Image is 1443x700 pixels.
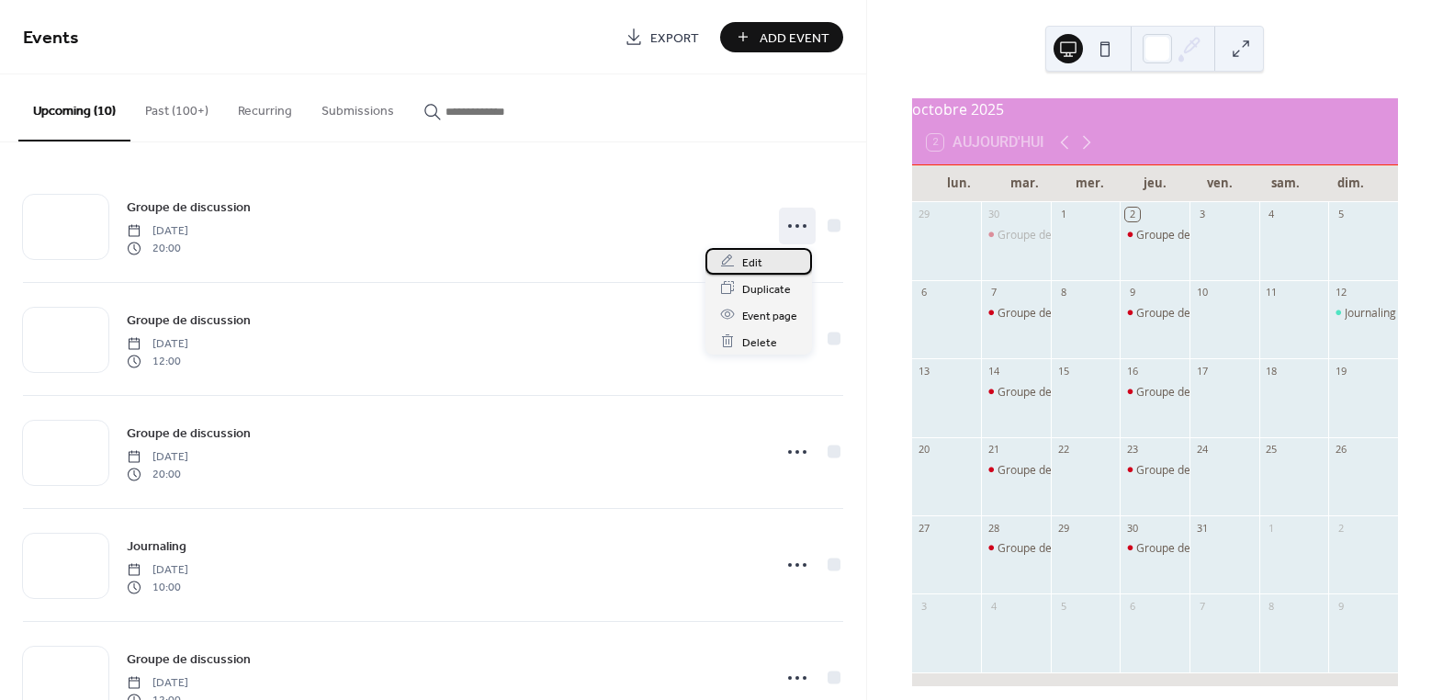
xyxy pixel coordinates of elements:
div: 8 [1056,286,1070,299]
span: Add Event [760,28,829,48]
div: sam. [1253,165,1318,202]
span: Delete [742,333,777,352]
div: 9 [1334,599,1347,613]
div: 15 [1056,364,1070,378]
div: Groupe de discussion [981,227,1051,243]
span: [DATE] [127,562,188,579]
span: [DATE] [127,675,188,692]
div: 10 [1195,286,1209,299]
div: Groupe de discussion [998,227,1108,243]
button: Upcoming (10) [18,74,130,141]
a: Groupe de discussion [127,649,251,670]
a: Groupe de discussion [127,423,251,444]
span: Journaling [127,537,186,557]
div: Groupe de discussion [1120,305,1189,321]
div: 23 [1125,443,1139,457]
div: Groupe de discussion [1120,384,1189,400]
span: Groupe de discussion [127,650,251,670]
div: Journaling [1345,305,1396,321]
div: 1 [1265,521,1279,535]
div: 2 [1125,208,1139,221]
div: Groupe de discussion [981,540,1051,556]
div: 31 [1195,521,1209,535]
div: dim. [1318,165,1383,202]
div: mar. [992,165,1057,202]
div: 5 [1056,599,1070,613]
div: 6 [1125,599,1139,613]
div: Groupe de discussion [1136,305,1246,321]
div: 27 [918,521,931,535]
div: 22 [1056,443,1070,457]
span: 12:00 [127,353,188,369]
div: Groupe de discussion [981,462,1051,478]
div: 29 [918,208,931,221]
div: 17 [1195,364,1209,378]
span: Events [23,20,79,56]
span: Groupe de discussion [127,424,251,444]
div: Groupe de discussion [981,305,1051,321]
div: Journaling [1328,305,1398,321]
div: Groupe de discussion [1136,227,1246,243]
div: ven. [1188,165,1253,202]
div: 18 [1265,364,1279,378]
button: Submissions [307,74,409,140]
span: Export [650,28,699,48]
span: 20:00 [127,466,188,482]
div: 3 [1195,208,1209,221]
div: 8 [1265,599,1279,613]
div: Groupe de discussion [1120,540,1189,556]
div: 6 [918,286,931,299]
a: Journaling [127,536,186,557]
div: 16 [1125,364,1139,378]
button: Add Event [720,22,843,52]
span: Edit [742,253,762,272]
div: Groupe de discussion [1120,227,1189,243]
div: 29 [1056,521,1070,535]
span: [DATE] [127,449,188,466]
div: 3 [918,599,931,613]
div: 28 [986,521,1000,535]
div: octobre 2025 [912,98,1398,120]
div: jeu. [1122,165,1188,202]
div: 14 [986,364,1000,378]
a: Export [611,22,713,52]
div: 1 [1056,208,1070,221]
div: Groupe de discussion [1120,462,1189,478]
span: Groupe de discussion [127,198,251,218]
div: Groupe de discussion [1136,384,1246,400]
div: 12 [1334,286,1347,299]
div: 7 [986,286,1000,299]
div: 30 [1125,521,1139,535]
div: Groupe de discussion [998,305,1108,321]
div: 9 [1125,286,1139,299]
span: Duplicate [742,279,791,299]
span: 10:00 [127,579,188,595]
div: 26 [1334,443,1347,457]
span: Event page [742,306,797,325]
div: 5 [1334,208,1347,221]
span: Groupe de discussion [127,311,251,331]
button: Recurring [223,74,307,140]
div: 24 [1195,443,1209,457]
span: 20:00 [127,240,188,256]
div: 21 [986,443,1000,457]
div: 19 [1334,364,1347,378]
button: Past (100+) [130,74,223,140]
div: 25 [1265,443,1279,457]
div: mer. [1057,165,1122,202]
div: 2 [1334,521,1347,535]
div: Groupe de discussion [998,384,1108,400]
a: Groupe de discussion [127,197,251,218]
div: 13 [918,364,931,378]
span: [DATE] [127,336,188,353]
div: 11 [1265,286,1279,299]
span: [DATE] [127,223,188,240]
div: Groupe de discussion [981,384,1051,400]
div: 30 [986,208,1000,221]
div: Groupe de discussion [1136,540,1246,556]
div: Groupe de discussion [998,462,1108,478]
a: Groupe de discussion [127,310,251,331]
div: lun. [927,165,992,202]
div: 4 [1265,208,1279,221]
div: 7 [1195,599,1209,613]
